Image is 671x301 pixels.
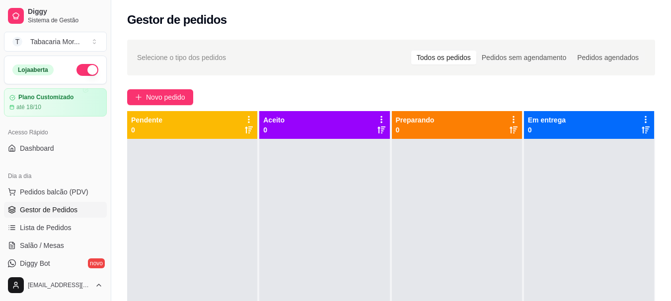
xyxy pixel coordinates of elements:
a: Plano Customizadoaté 18/10 [4,88,107,117]
span: Selecione o tipo dos pedidos [137,52,226,63]
div: Acesso Rápido [4,124,107,140]
p: 0 [396,125,435,135]
p: 0 [528,125,566,135]
span: T [12,37,22,47]
span: [EMAIL_ADDRESS][DOMAIN_NAME] [28,281,91,289]
button: Pedidos balcão (PDV) [4,184,107,200]
p: Em entrega [528,115,566,125]
p: 0 [263,125,285,135]
div: Pedidos agendados [572,51,644,64]
h2: Gestor de pedidos [127,12,227,28]
p: 0 [131,125,162,135]
a: Gestor de Pedidos [4,202,107,218]
span: Dashboard [20,143,54,153]
p: Preparando [396,115,435,125]
p: Aceito [263,115,285,125]
button: Novo pedido [127,89,193,105]
article: até 18/10 [16,103,41,111]
div: Todos os pedidos [411,51,476,64]
a: Lista de Pedidos [4,220,107,236]
button: [EMAIL_ADDRESS][DOMAIN_NAME] [4,273,107,297]
span: Pedidos balcão (PDV) [20,187,88,197]
span: Gestor de Pedidos [20,205,77,215]
span: Diggy Bot [20,258,50,268]
span: Diggy [28,7,103,16]
span: Novo pedido [146,92,185,103]
span: Lista de Pedidos [20,223,72,233]
a: Salão / Mesas [4,238,107,253]
button: Select a team [4,32,107,52]
div: Pedidos sem agendamento [476,51,572,64]
p: Pendente [131,115,162,125]
article: Plano Customizado [18,94,74,101]
div: Dia a dia [4,168,107,184]
span: plus [135,94,142,101]
span: Sistema de Gestão [28,16,103,24]
a: Diggy Botnovo [4,255,107,271]
span: Salão / Mesas [20,241,64,250]
div: Tabacaria Mor ... [30,37,80,47]
a: Dashboard [4,140,107,156]
button: Alterar Status [76,64,98,76]
div: Loja aberta [12,64,54,75]
a: DiggySistema de Gestão [4,4,107,28]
